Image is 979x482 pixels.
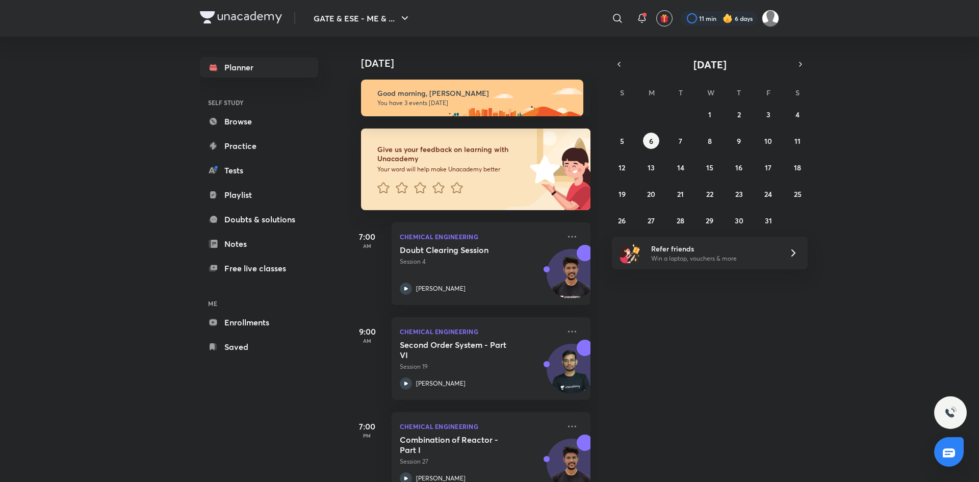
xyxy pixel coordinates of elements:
abbr: October 30, 2025 [735,216,743,225]
button: October 26, 2025 [614,212,630,229]
abbr: Thursday [737,88,741,97]
abbr: October 4, 2025 [795,110,800,119]
abbr: October 25, 2025 [794,189,802,199]
abbr: October 6, 2025 [649,136,653,146]
abbr: October 19, 2025 [619,189,626,199]
button: October 13, 2025 [643,159,659,175]
p: Session 27 [400,457,560,466]
a: Tests [200,160,318,181]
button: October 2, 2025 [731,106,747,122]
h4: [DATE] [361,57,601,69]
a: Free live classes [200,258,318,278]
abbr: October 23, 2025 [735,189,743,199]
button: October 17, 2025 [760,159,777,175]
button: October 8, 2025 [702,133,718,149]
button: October 25, 2025 [789,186,806,202]
button: October 14, 2025 [673,159,689,175]
p: Chemical Engineering [400,231,560,243]
p: You have 3 events [DATE] [377,99,574,107]
img: referral [620,243,640,263]
h6: Good morning, [PERSON_NAME] [377,89,574,98]
button: October 7, 2025 [673,133,689,149]
button: October 16, 2025 [731,159,747,175]
button: October 29, 2025 [702,212,718,229]
img: Prakhar Mishra [762,10,779,27]
button: October 22, 2025 [702,186,718,202]
button: October 6, 2025 [643,133,659,149]
img: ttu [944,407,957,419]
abbr: Sunday [620,88,624,97]
h5: Doubt Clearing Session [400,245,527,255]
a: Notes [200,234,318,254]
button: October 18, 2025 [789,159,806,175]
button: October 10, 2025 [760,133,777,149]
button: [DATE] [626,57,793,71]
h5: Second Order System - Part VI [400,340,527,360]
h6: SELF STUDY [200,94,318,111]
abbr: October 2, 2025 [737,110,741,119]
button: October 23, 2025 [731,186,747,202]
p: AM [347,243,388,249]
a: Practice [200,136,318,156]
abbr: October 17, 2025 [765,163,771,172]
a: Doubts & solutions [200,209,318,230]
span: [DATE] [693,58,727,71]
p: Session 19 [400,362,560,371]
p: PM [347,433,388,439]
abbr: October 1, 2025 [708,110,711,119]
abbr: Saturday [795,88,800,97]
img: feedback_image [495,129,590,210]
abbr: October 9, 2025 [737,136,741,146]
abbr: October 10, 2025 [764,136,772,146]
abbr: October 12, 2025 [619,163,625,172]
h5: 7:00 [347,420,388,433]
abbr: October 28, 2025 [677,216,684,225]
img: Avatar [547,255,596,303]
abbr: October 21, 2025 [677,189,684,199]
button: October 31, 2025 [760,212,777,229]
img: Avatar [547,349,596,398]
a: Browse [200,111,318,132]
abbr: October 29, 2025 [706,216,713,225]
p: [PERSON_NAME] [416,284,466,293]
abbr: October 24, 2025 [764,189,772,199]
p: Win a laptop, vouchers & more [651,254,777,263]
p: AM [347,338,388,344]
a: Playlist [200,185,318,205]
a: Enrollments [200,312,318,333]
img: Company Logo [200,11,282,23]
button: October 30, 2025 [731,212,747,229]
h5: 9:00 [347,325,388,338]
button: October 27, 2025 [643,212,659,229]
a: Saved [200,337,318,357]
button: October 24, 2025 [760,186,777,202]
p: Session 4 [400,257,560,266]
abbr: October 11, 2025 [794,136,801,146]
abbr: Wednesday [707,88,714,97]
abbr: October 7, 2025 [679,136,682,146]
button: October 3, 2025 [760,106,777,122]
a: Company Logo [200,11,282,26]
abbr: Tuesday [679,88,683,97]
abbr: October 31, 2025 [765,216,772,225]
abbr: October 16, 2025 [735,163,742,172]
button: October 19, 2025 [614,186,630,202]
abbr: Friday [766,88,770,97]
button: October 5, 2025 [614,133,630,149]
h6: Refer friends [651,243,777,254]
abbr: October 8, 2025 [708,136,712,146]
abbr: October 18, 2025 [794,163,801,172]
abbr: October 14, 2025 [677,163,684,172]
img: avatar [660,14,669,23]
button: October 1, 2025 [702,106,718,122]
h5: 7:00 [347,231,388,243]
button: October 9, 2025 [731,133,747,149]
p: Chemical Engineering [400,420,560,433]
abbr: October 15, 2025 [706,163,713,172]
img: morning [361,80,583,116]
h6: ME [200,295,318,312]
button: October 15, 2025 [702,159,718,175]
abbr: October 26, 2025 [618,216,626,225]
button: October 21, 2025 [673,186,689,202]
p: Your word will help make Unacademy better [377,165,526,173]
